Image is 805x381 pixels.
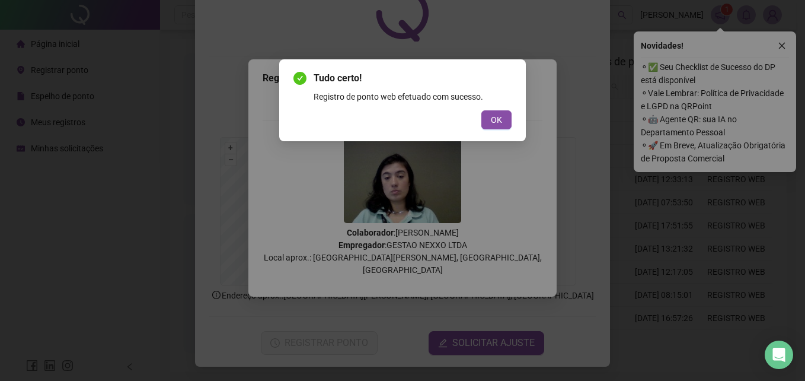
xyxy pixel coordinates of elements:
span: Tudo certo! [314,71,512,85]
div: Open Intercom Messenger [765,341,793,369]
button: OK [481,110,512,129]
div: Registro de ponto web efetuado com sucesso. [314,90,512,103]
span: check-circle [293,72,306,85]
span: OK [491,113,502,126]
